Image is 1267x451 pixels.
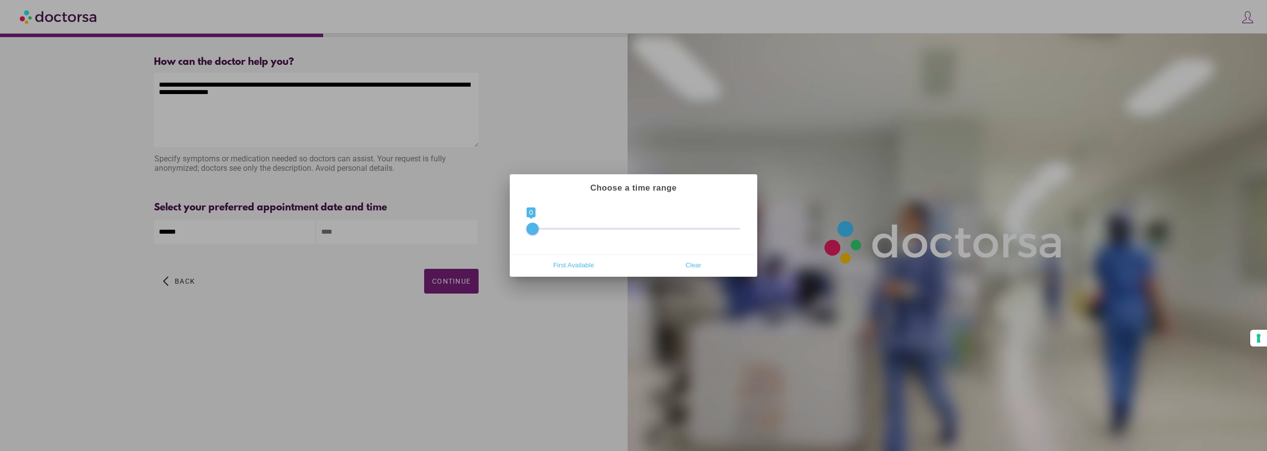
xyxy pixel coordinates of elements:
button: First Available [514,257,633,273]
span: First Available [517,257,631,272]
button: Your consent preferences for tracking technologies [1250,330,1267,347]
span: Clear [636,257,750,272]
span: 0 [527,207,536,217]
button: Clear [633,257,753,273]
strong: Choose a time range [590,183,677,193]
